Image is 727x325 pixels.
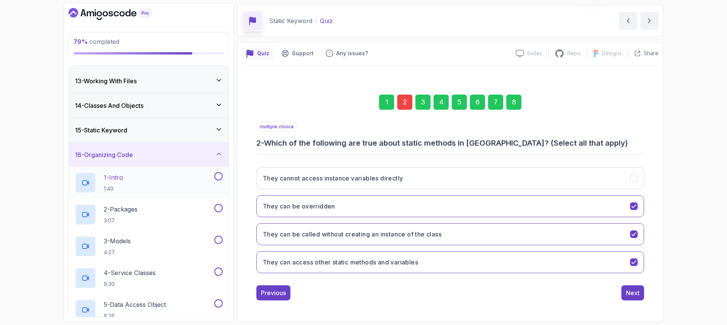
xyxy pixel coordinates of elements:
[434,95,449,110] div: 4
[470,95,485,110] div: 6
[75,299,223,320] button: 5-Data Access Object8:28
[397,95,412,110] div: 2
[263,202,335,211] h3: They can be overridden
[488,95,503,110] div: 7
[73,38,88,45] span: 79 %
[320,16,333,25] p: Quiz
[73,38,119,45] span: completed
[104,249,131,256] p: 4:27
[263,174,403,183] h3: They cannot access instance variables directly
[75,76,137,86] h3: 13 - Working With Files
[104,280,156,288] p: 9:30
[75,204,223,225] button: 2-Packages3:07
[256,122,297,132] p: multiple choice
[506,95,521,110] div: 8
[261,288,286,297] div: Previous
[104,236,131,246] p: 3 - Models
[104,217,137,224] p: 3:07
[69,69,229,93] button: 13-Working With Files
[104,185,123,193] p: 1:40
[628,50,658,57] button: Share
[104,173,123,182] p: 1 - Intro
[75,267,223,289] button: 4-Service Classes9:30
[452,95,467,110] div: 5
[104,268,156,277] p: 4 - Service Classes
[292,50,314,57] p: Support
[69,93,229,118] button: 14-Classes And Objects
[567,50,581,57] p: Repo
[263,258,418,267] h3: They can access other static methods and variables
[69,8,168,20] a: Dashboard
[644,50,658,57] p: Share
[104,300,166,309] p: 5 - Data Access Object
[415,95,431,110] div: 3
[104,312,166,320] p: 8:28
[602,50,622,57] p: Designs
[527,50,542,57] p: Slides
[104,205,137,214] p: 2 - Packages
[619,12,637,30] button: previous content
[256,195,644,217] button: They can be overridden
[269,16,312,25] p: Static Keyword
[257,50,269,57] p: Quiz
[256,223,644,245] button: They can be called without creating an instance of the class
[75,150,133,159] h3: 16 - Organizing Code
[75,236,223,257] button: 3-Models4:27
[256,167,644,189] button: They cannot access instance variables directly
[69,118,229,142] button: 15-Static Keyword
[321,47,373,59] button: Feedback button
[256,285,290,300] button: Previous
[256,138,644,148] h3: 2 - Which of the following are true about static methods in [GEOGRAPHIC_DATA]? (Select all that a...
[640,12,658,30] button: next content
[242,47,274,59] button: quiz button
[626,288,640,297] div: Next
[75,101,144,110] h3: 14 - Classes And Objects
[379,95,394,110] div: 1
[75,126,127,135] h3: 15 - Static Keyword
[336,50,368,57] p: Any issues?
[621,285,644,300] button: Next
[75,172,223,193] button: 1-Intro1:40
[69,143,229,167] button: 16-Organizing Code
[263,230,442,239] h3: They can be called without creating an instance of the class
[256,251,644,273] button: They can access other static methods and variables
[277,47,318,59] button: Support button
